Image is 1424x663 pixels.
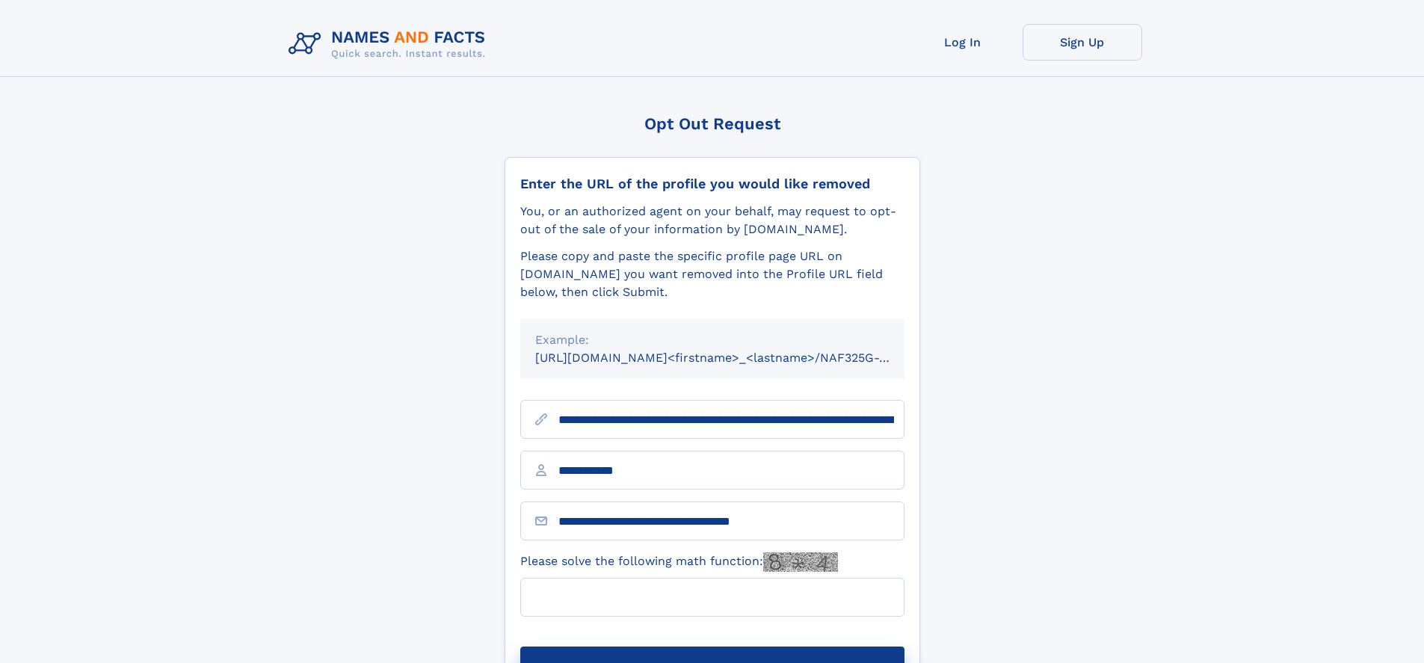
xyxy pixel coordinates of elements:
[520,552,838,572] label: Please solve the following math function:
[505,114,920,133] div: Opt Out Request
[903,24,1023,61] a: Log In
[520,203,904,238] div: You, or an authorized agent on your behalf, may request to opt-out of the sale of your informatio...
[283,24,498,64] img: Logo Names and Facts
[1023,24,1142,61] a: Sign Up
[520,176,904,192] div: Enter the URL of the profile you would like removed
[535,331,890,349] div: Example:
[535,351,933,365] small: [URL][DOMAIN_NAME]<firstname>_<lastname>/NAF325G-xxxxxxxx
[520,247,904,301] div: Please copy and paste the specific profile page URL on [DOMAIN_NAME] you want removed into the Pr...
